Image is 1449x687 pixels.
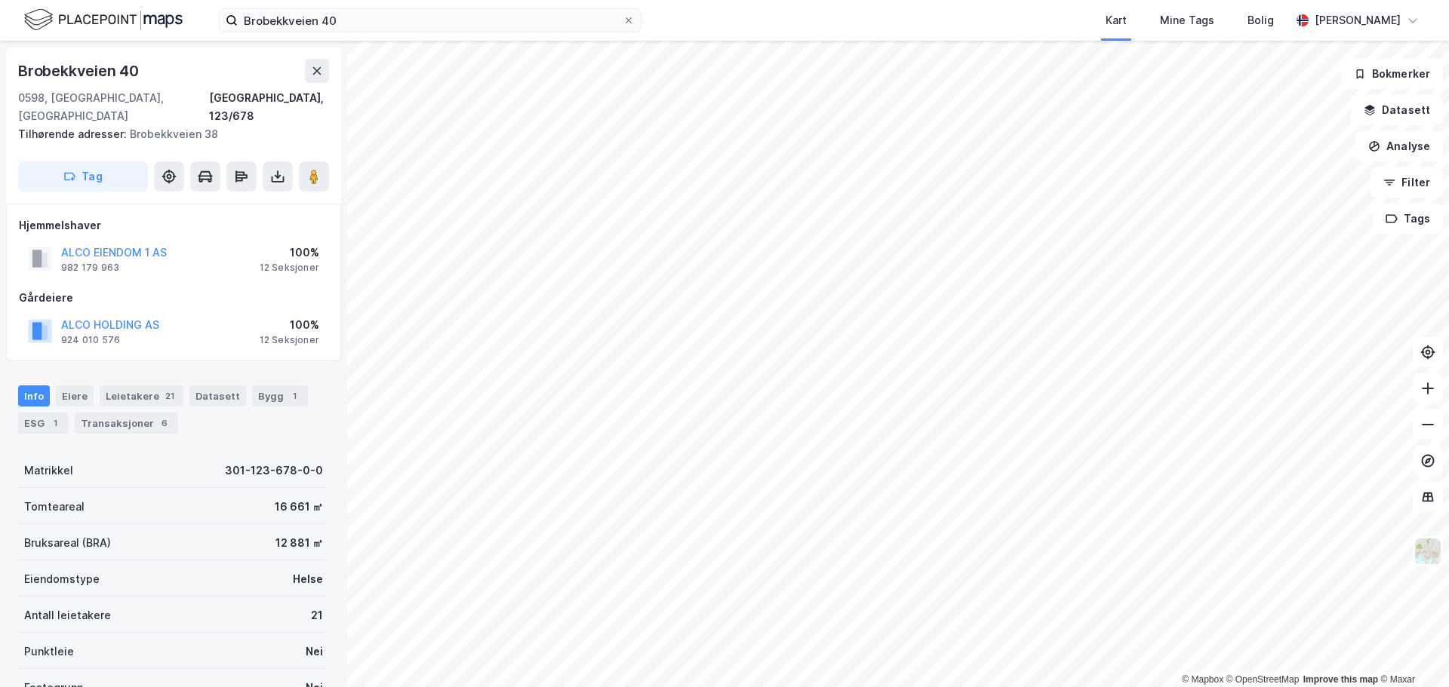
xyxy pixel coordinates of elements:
[252,385,308,406] div: Bygg
[260,334,319,346] div: 12 Seksjoner
[293,570,323,588] div: Helse
[306,643,323,661] div: Nei
[1341,59,1443,89] button: Bokmerker
[18,161,148,192] button: Tag
[1160,11,1214,29] div: Mine Tags
[18,125,317,143] div: Brobekkveien 38
[1182,674,1223,685] a: Mapbox
[18,59,142,83] div: Brobekkveien 40
[238,9,623,32] input: Søk på adresse, matrikkel, gårdeiere, leietakere eller personer
[1374,615,1449,687] iframe: Chat Widget
[1414,537,1442,566] img: Z
[1374,615,1449,687] div: Kontrollprogram for chat
[48,416,63,431] div: 1
[100,385,183,406] div: Leietakere
[225,462,323,480] div: 301-123-678-0-0
[311,606,323,624] div: 21
[1106,11,1127,29] div: Kart
[287,388,302,403] div: 1
[260,316,319,334] div: 100%
[19,216,328,235] div: Hjemmelshaver
[24,606,111,624] div: Antall leietakere
[1247,11,1274,29] div: Bolig
[1226,674,1300,685] a: OpenStreetMap
[24,570,100,588] div: Eiendomstype
[260,244,319,262] div: 100%
[18,385,50,406] div: Info
[275,534,323,552] div: 12 881 ㎡
[18,89,209,125] div: 0598, [GEOGRAPHIC_DATA], [GEOGRAPHIC_DATA]
[75,413,178,434] div: Transaksjoner
[275,498,323,516] div: 16 661 ㎡
[56,385,94,406] div: Eiere
[18,127,130,140] span: Tilhørende adresser:
[1315,11,1401,29] div: [PERSON_NAME]
[1373,204,1443,234] button: Tags
[24,462,73,480] div: Matrikkel
[189,385,246,406] div: Datasett
[1355,131,1443,161] button: Analyse
[61,334,120,346] div: 924 010 576
[1371,167,1443,198] button: Filter
[19,289,328,307] div: Gårdeiere
[157,416,172,431] div: 6
[24,643,74,661] div: Punktleie
[24,498,85,516] div: Tomteareal
[209,89,329,125] div: [GEOGRAPHIC_DATA], 123/678
[260,262,319,274] div: 12 Seksjoner
[61,262,119,274] div: 982 179 963
[24,7,183,33] img: logo.f888ab2527a4732fd821a326f86c7f29.svg
[162,388,177,403] div: 21
[18,413,69,434] div: ESG
[1351,95,1443,125] button: Datasett
[24,534,111,552] div: Bruksareal (BRA)
[1303,674,1378,685] a: Improve this map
